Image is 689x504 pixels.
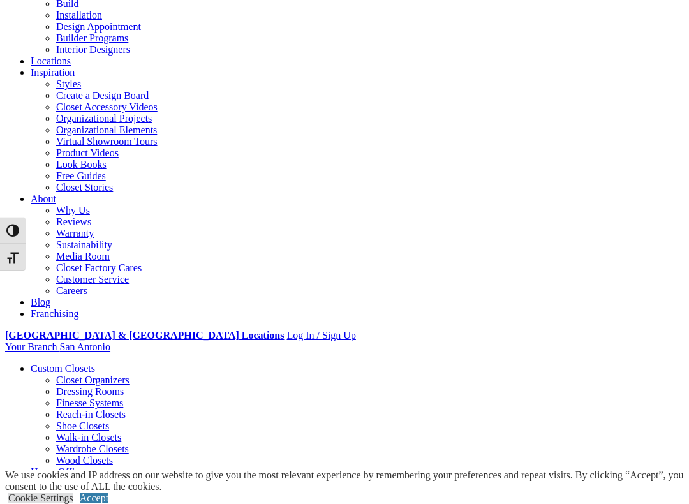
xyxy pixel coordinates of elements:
a: Closet Stories [56,182,113,193]
a: Dressing Rooms [56,386,124,397]
a: Home Office [31,466,84,477]
span: San Antonio [59,341,110,352]
a: Reach-in Closets [56,409,126,420]
a: Your Branch San Antonio [5,341,110,352]
a: Closet Accessory Videos [56,101,158,112]
a: Media Room [56,251,110,262]
a: Accept [80,493,108,503]
a: About [31,193,56,204]
a: Styles [56,78,81,89]
a: Sustainability [56,239,112,250]
a: Create a Design Board [56,90,149,101]
a: Wood Closets [56,455,113,466]
a: Locations [31,56,71,66]
div: We use cookies and IP address on our website to give you the most relevant experience by remember... [5,470,689,493]
a: [GEOGRAPHIC_DATA] & [GEOGRAPHIC_DATA] Locations [5,330,284,341]
a: Cookie Settings [8,493,73,503]
a: Builder Programs [56,33,128,43]
a: Virtual Showroom Tours [56,136,158,147]
a: Interior Designers [56,44,130,55]
a: Warranty [56,228,94,239]
a: Free Guides [56,170,106,181]
a: Inspiration [31,67,75,78]
a: Log In / Sign Up [286,330,355,341]
a: Wardrobe Closets [56,443,129,454]
a: Customer Service [56,274,129,285]
a: Finesse Systems [56,397,123,408]
a: Why Us [56,205,90,216]
span: Your Branch [5,341,57,352]
a: Organizational Projects [56,113,152,124]
a: Careers [56,285,87,296]
a: Blog [31,297,50,308]
a: Shoe Closets [56,420,109,431]
a: Product Videos [56,147,119,158]
a: Look Books [56,159,107,170]
a: Walk-in Closets [56,432,121,443]
a: Installation [56,10,102,20]
a: Closet Factory Cares [56,262,142,273]
a: Custom Closets [31,363,95,374]
a: Design Appointment [56,21,141,32]
a: Franchising [31,308,79,319]
a: Closet Organizers [56,374,130,385]
a: Reviews [56,216,91,227]
a: Organizational Elements [56,124,157,135]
